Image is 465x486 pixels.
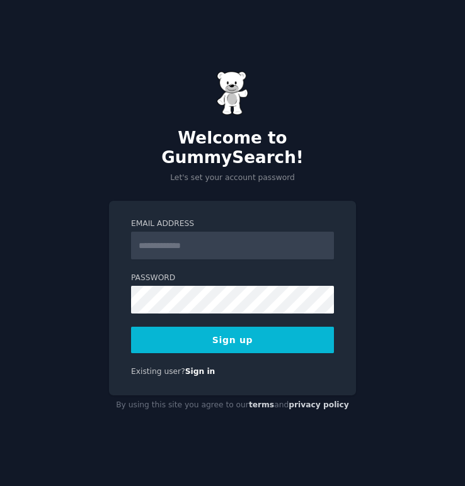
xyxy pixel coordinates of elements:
[185,367,215,376] a: Sign in
[131,367,185,376] span: Existing user?
[109,172,356,184] p: Let's set your account password
[249,400,274,409] a: terms
[217,71,248,115] img: Gummy Bear
[131,273,334,284] label: Password
[109,128,356,168] h2: Welcome to GummySearch!
[131,218,334,230] label: Email Address
[289,400,349,409] a: privacy policy
[131,327,334,353] button: Sign up
[109,395,356,415] div: By using this site you agree to our and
